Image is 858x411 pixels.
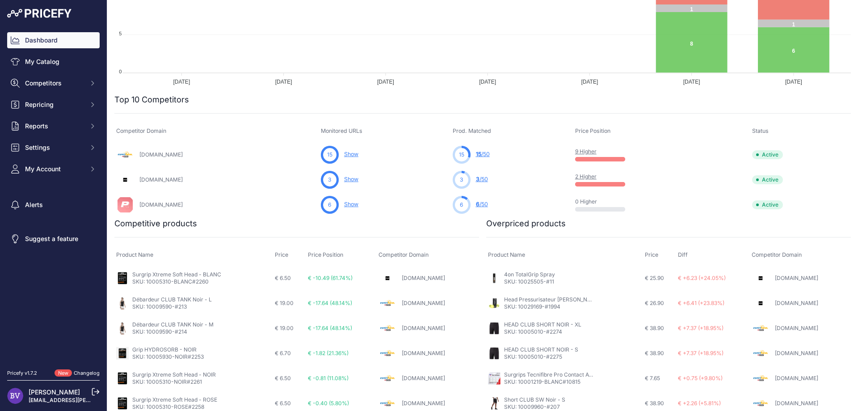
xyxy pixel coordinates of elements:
[139,151,183,158] a: [DOMAIN_NAME]
[119,69,122,74] tspan: 0
[308,375,349,381] span: € -0.81 (11.08%)
[402,400,445,407] a: [DOMAIN_NAME]
[25,165,84,174] span: My Account
[504,271,555,278] a: 4on TotalGrip Spray
[25,79,84,88] span: Competitors
[55,369,72,377] span: New
[321,127,362,134] span: Monitored URLs
[645,251,658,258] span: Price
[785,79,802,85] tspan: [DATE]
[460,176,463,184] span: 3
[308,300,352,306] span: € -17.64 (48.14%)
[132,321,214,328] a: Débardeur CLUB TANK Noir - M
[275,300,294,306] span: € 19.00
[139,201,183,208] a: [DOMAIN_NAME]
[504,303,593,310] p: SKU: 10029169-#1994
[327,151,332,159] span: 15
[132,403,217,411] p: SKU: 10005310-ROSE#2258
[7,54,100,70] a: My Catalog
[504,371,627,378] a: Surgrips Tecnifibre Pro Contact ATP x3 - BLANC
[132,303,212,310] p: SKU: 10009590-#213
[504,346,578,353] a: HEAD CLUB SHORT NOIR - S
[116,251,153,258] span: Product Name
[476,201,479,208] span: 6
[173,79,190,85] tspan: [DATE]
[476,151,481,157] span: 15
[504,278,555,285] p: SKU: 10025505-#11
[678,375,723,381] span: € +0.75 (+9.80%)
[114,217,197,230] h2: Competitive products
[775,375,818,381] a: [DOMAIN_NAME]
[25,100,84,109] span: Repricing
[476,201,488,208] a: 6/50
[25,122,84,131] span: Reports
[402,325,445,331] a: [DOMAIN_NAME]
[775,350,818,356] a: [DOMAIN_NAME]
[504,328,581,335] p: SKU: 10005010-#2274
[344,176,358,182] a: Show
[7,75,100,91] button: Competitors
[575,198,632,205] p: 0 Higher
[29,397,166,403] a: [EMAIL_ADDRESS][PERSON_NAME][DOMAIN_NAME]
[74,370,100,376] a: Changelog
[275,275,291,281] span: € 6.50
[7,9,71,18] img: Pricefy Logo
[678,400,721,407] span: € +2.26 (+5.81%)
[377,79,394,85] tspan: [DATE]
[486,217,566,230] h2: Overpriced products
[25,143,84,152] span: Settings
[132,278,221,285] p: SKU: 10005310-BLANC#2260
[645,325,664,331] span: € 38.90
[132,396,217,403] a: Surgrip Xtreme Soft Head - ROSE
[645,350,664,356] span: € 38.90
[275,400,291,407] span: € 6.50
[683,79,700,85] tspan: [DATE]
[581,79,598,85] tspan: [DATE]
[275,375,291,381] span: € 6.50
[678,275,726,281] span: € +6.23 (+24.05%)
[7,97,100,113] button: Repricing
[402,375,445,381] a: [DOMAIN_NAME]
[775,325,818,331] a: [DOMAIN_NAME]
[402,275,445,281] a: [DOMAIN_NAME]
[476,176,479,182] span: 3
[504,353,578,360] p: SKU: 10005010-#2275
[7,197,100,213] a: Alerts
[7,231,100,247] a: Suggest a feature
[476,176,488,182] a: 3/50
[752,150,783,159] span: Active
[308,350,349,356] span: € -1.82 (21.36%)
[479,79,496,85] tspan: [DATE]
[575,173,597,180] a: 2 Higher
[132,271,221,278] a: Surgrip Xtreme Soft Head - BLANC
[132,296,212,303] a: Débardeur CLUB TANK Noir - L
[379,251,429,258] span: Competitor Domain
[678,251,688,258] span: Diff
[453,127,491,134] span: Prod. Matched
[752,127,769,134] span: Status
[344,151,358,157] a: Show
[460,201,463,209] span: 6
[678,300,724,306] span: € +6.41 (+23.83%)
[504,396,565,403] a: Short CLUB SW Noir - S
[504,296,601,303] a: Head Pressurisateur [PERSON_NAME]
[308,400,349,407] span: € -0.40 (5.80%)
[504,321,581,328] a: HEAD CLUB SHORT NOIR - XL
[402,300,445,306] a: [DOMAIN_NAME]
[275,350,291,356] span: € 6.70
[328,201,331,209] span: 6
[7,369,37,377] div: Pricefy v1.7.2
[7,32,100,359] nav: Sidebar
[645,400,664,407] span: € 38.90
[575,148,597,155] a: 9 Higher
[275,325,294,331] span: € 19.00
[132,371,216,378] a: Surgrip Xtreme Soft Head - NOIR
[504,403,565,411] p: SKU: 10009960-#207
[775,275,818,281] a: [DOMAIN_NAME]
[752,200,783,209] span: Active
[459,151,464,159] span: 15
[7,118,100,134] button: Reports
[308,325,352,331] span: € -17.64 (48.14%)
[119,31,122,36] tspan: 5
[328,176,331,184] span: 3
